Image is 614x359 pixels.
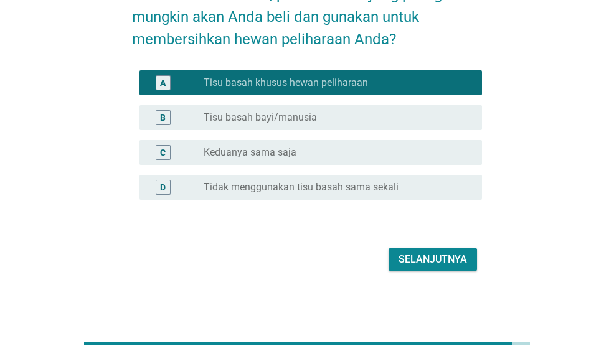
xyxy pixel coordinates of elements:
div: D [160,180,166,193]
label: Tisu basah bayi/manusia [204,111,317,124]
button: Selanjutnya [389,248,477,271]
label: Tisu basah khusus hewan peliharaan [204,77,368,89]
div: A [160,76,166,89]
label: Keduanya sama saja [204,146,296,159]
div: C [160,146,166,159]
div: B [160,111,166,124]
div: Selanjutnya [399,252,467,267]
label: Tidak menggunakan tisu basah sama sekali [204,181,399,193]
